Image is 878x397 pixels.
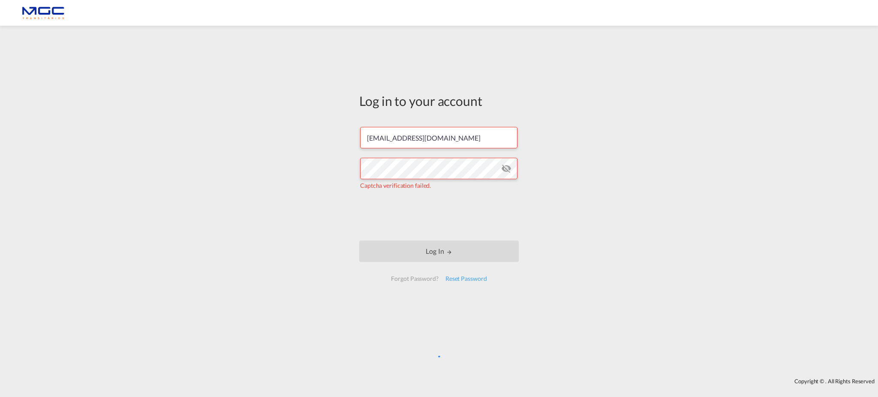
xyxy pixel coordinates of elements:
div: Log in to your account [359,92,519,110]
button: LOGIN [359,241,519,262]
span: Captcha verification failed. [360,182,431,189]
img: 92835000d1c111ee8b33af35afdd26c7.png [13,3,71,23]
div: Reset Password [442,271,490,286]
md-icon: icon-eye-off [501,163,511,174]
iframe: reCAPTCHA [374,198,504,232]
input: Enter email/phone number [360,127,517,148]
div: Forgot Password? [388,271,442,286]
